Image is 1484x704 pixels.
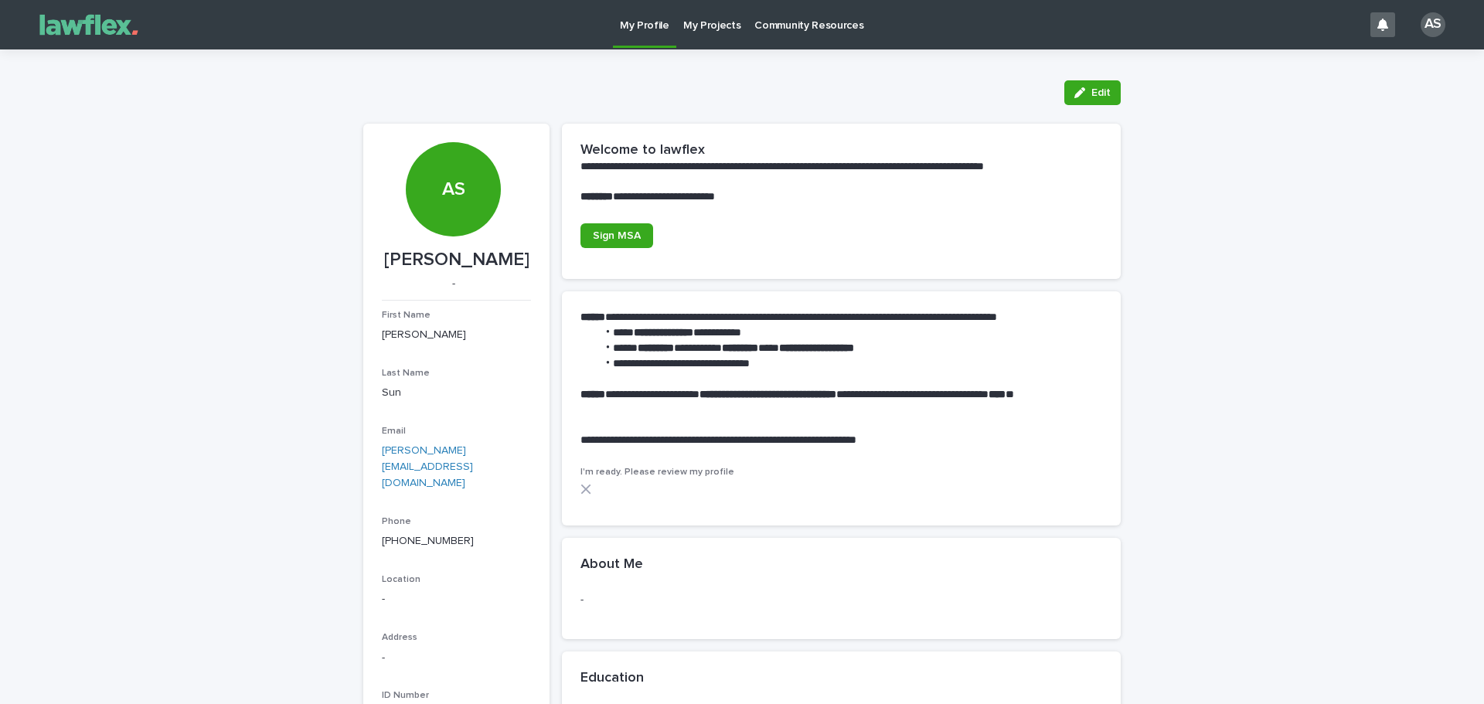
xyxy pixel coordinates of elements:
p: [PERSON_NAME] [382,249,531,271]
p: - [382,591,531,607]
p: [PERSON_NAME] [382,327,531,343]
p: [PHONE_NUMBER] [382,533,531,549]
span: I'm ready. Please review my profile [580,468,734,477]
p: - [382,650,531,666]
a: [PERSON_NAME][EMAIL_ADDRESS][DOMAIN_NAME] [382,445,473,488]
img: Gnvw4qrBSHOAfo8VMhG6 [31,9,147,40]
div: AS [406,84,500,201]
span: Last Name [382,369,430,378]
span: Edit [1091,87,1111,98]
span: Sign MSA [593,230,641,241]
div: AS [1421,12,1445,37]
h2: Education [580,670,644,687]
a: Sign MSA [580,223,653,248]
p: - [580,592,1102,608]
p: - [382,277,525,291]
p: Sun [382,385,531,401]
span: Phone [382,517,411,526]
span: Location [382,575,420,584]
span: Address [382,633,417,642]
h2: About Me [580,556,643,573]
button: Edit [1064,80,1121,105]
span: First Name [382,311,431,320]
span: ID Number [382,691,429,700]
h2: Welcome to lawflex [580,142,705,159]
span: Email [382,427,406,436]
